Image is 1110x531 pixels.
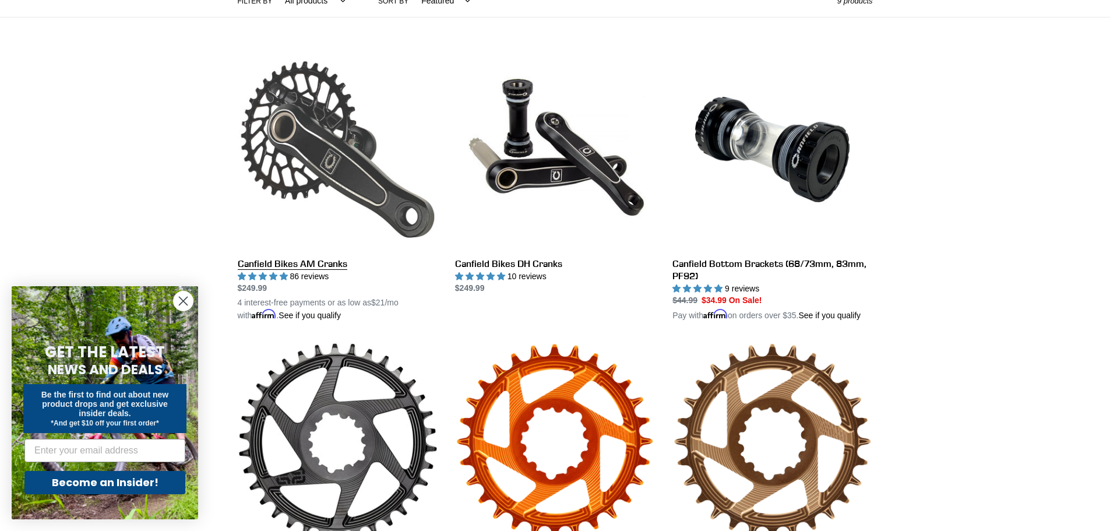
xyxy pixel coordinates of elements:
input: Enter your email address [24,439,185,462]
span: GET THE LATEST [45,342,165,363]
button: Close dialog [173,291,193,311]
button: Become an Insider! [24,471,185,494]
span: NEWS AND DEALS [48,360,163,379]
span: Be the first to find out about new product drops and get exclusive insider deals. [41,390,169,418]
span: *And get $10 off your first order* [51,419,158,427]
